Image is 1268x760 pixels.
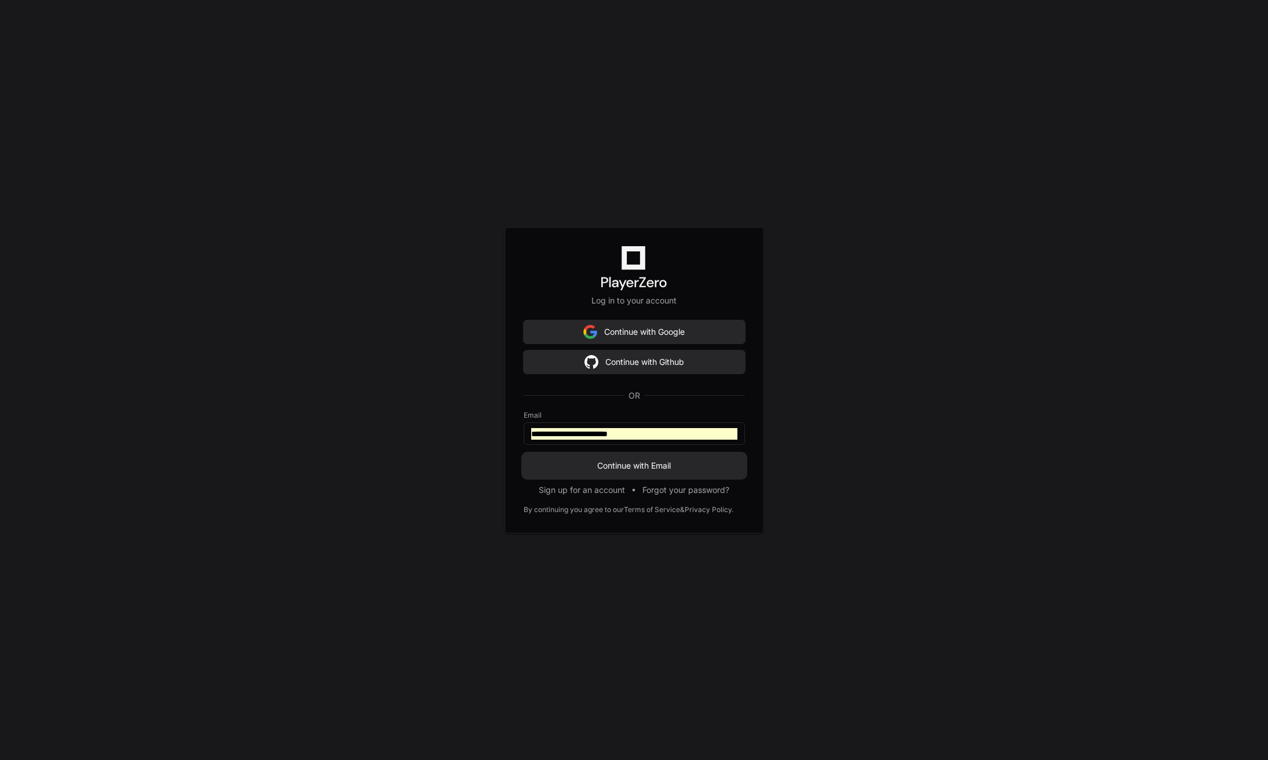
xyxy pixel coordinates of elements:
div: & [680,505,685,514]
img: Sign in with google [584,350,598,374]
a: Privacy Policy. [685,505,733,514]
span: Continue with Email [524,460,745,472]
p: Log in to your account [524,295,745,306]
img: Sign in with google [583,320,597,344]
button: Continue with Github [524,350,745,374]
label: Email [524,411,745,420]
button: Continue with Google [524,320,745,344]
button: Forgot your password? [642,484,729,496]
button: Sign up for an account [539,484,625,496]
button: Continue with Email [524,454,745,477]
span: OR [624,390,645,401]
a: Terms of Service [624,505,680,514]
div: By continuing you agree to our [524,505,624,514]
